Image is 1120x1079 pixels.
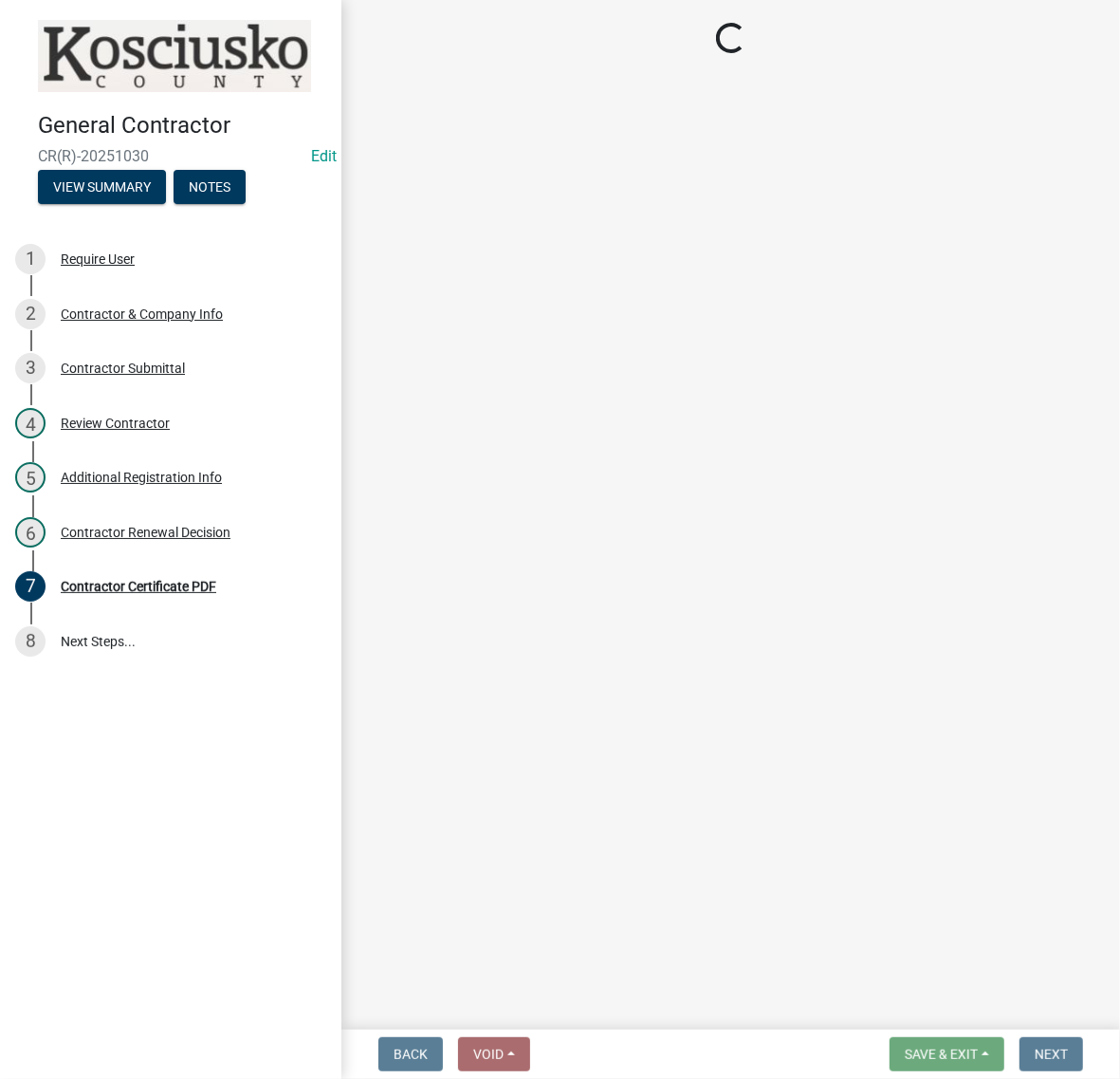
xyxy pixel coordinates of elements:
button: View Summary [38,170,166,204]
img: Kosciusko County, Indiana [38,20,311,92]
span: Save & Exit [905,1047,978,1062]
div: 7 [15,571,46,602]
div: Review Contractor [61,417,170,430]
span: Void [473,1047,504,1062]
div: Require User [61,252,135,266]
wm-modal-confirm: Edit Application Number [311,147,337,165]
button: Notes [174,170,246,204]
div: 2 [15,299,46,329]
button: Save & Exit [890,1037,1004,1071]
h4: General Contractor [38,112,326,140]
a: Edit [311,147,337,165]
button: Next [1019,1037,1083,1071]
div: Contractor Renewal Decision [61,526,230,539]
div: Additional Registration Info [61,471,222,484]
div: 8 [15,626,46,657]
button: Back [378,1037,443,1071]
span: Back [394,1047,428,1062]
div: 3 [15,353,46,383]
span: CR(R)-20251030 [38,147,303,165]
wm-modal-confirm: Summary [38,180,166,195]
div: Contractor Submittal [61,362,185,375]
wm-modal-confirm: Notes [174,180,246,195]
div: Contractor Certificate PDF [61,580,216,593]
div: Contractor & Company Info [61,307,223,321]
span: Next [1035,1047,1068,1062]
div: 4 [15,408,46,438]
div: 5 [15,462,46,493]
div: 6 [15,517,46,548]
div: 1 [15,244,46,274]
button: Void [458,1037,530,1071]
